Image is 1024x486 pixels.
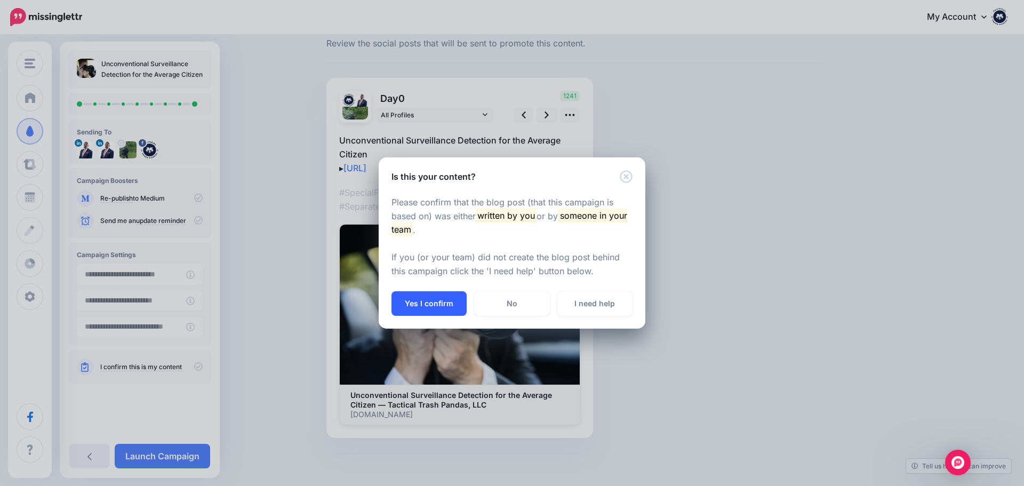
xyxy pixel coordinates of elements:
p: Please confirm that the blog post (that this campaign is based on) was either or by . If you (or ... [391,196,633,279]
a: I need help [557,291,633,316]
a: No [474,291,549,316]
mark: someone in your team [391,209,627,236]
h5: Is this your content? [391,170,476,183]
div: Open Intercom Messenger [945,450,971,475]
button: Yes I confirm [391,291,467,316]
button: Close [620,170,633,184]
mark: written by you [476,209,537,222]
